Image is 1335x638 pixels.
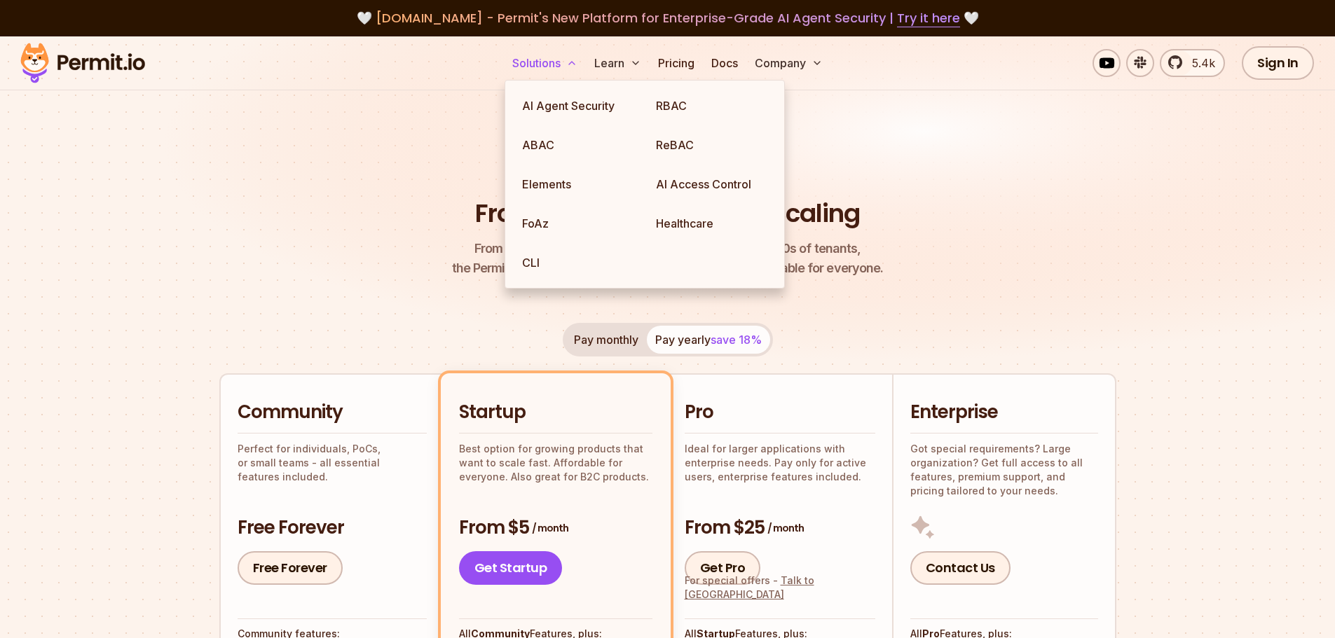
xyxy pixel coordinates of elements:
[645,204,779,243] a: Healthcare
[511,86,645,125] a: AI Agent Security
[34,8,1301,28] div: 🤍 🤍
[706,49,744,77] a: Docs
[910,400,1098,425] h2: Enterprise
[238,515,427,541] h3: Free Forever
[238,442,427,484] p: Perfect for individuals, PoCs, or small teams - all essential features included.
[238,551,343,585] a: Free Forever
[376,9,960,27] span: [DOMAIN_NAME] - Permit's New Platform for Enterprise-Grade AI Agent Security |
[507,49,583,77] button: Solutions
[511,204,645,243] a: FoAz
[910,442,1098,498] p: Got special requirements? Large organization? Get full access to all features, premium support, a...
[475,196,860,231] h1: From Free to Predictable Scaling
[459,515,652,541] h3: From $5
[767,521,804,535] span: / month
[685,515,875,541] h3: From $25
[652,49,700,77] a: Pricing
[459,442,652,484] p: Best option for growing products that want to scale fast. Affordable for everyone. Also great for...
[14,39,151,87] img: Permit logo
[645,165,779,204] a: AI Access Control
[589,49,647,77] button: Learn
[459,551,563,585] a: Get Startup
[685,400,875,425] h2: Pro
[459,400,652,425] h2: Startup
[645,125,779,165] a: ReBAC
[1242,46,1314,80] a: Sign In
[897,9,960,27] a: Try it here
[749,49,828,77] button: Company
[910,551,1011,585] a: Contact Us
[685,574,875,602] div: For special offers -
[566,326,647,354] button: Pay monthly
[511,125,645,165] a: ABAC
[645,86,779,125] a: RBAC
[452,239,884,278] p: the Permit pricing model is simple, transparent, and affordable for everyone.
[238,400,427,425] h2: Community
[685,551,761,585] a: Get Pro
[685,442,875,484] p: Ideal for larger applications with enterprise needs. Pay only for active users, enterprise featur...
[1160,49,1225,77] a: 5.4k
[532,521,568,535] span: / month
[452,239,884,258] span: From a startup with 100 users to an enterprise with 1000s of tenants,
[1184,55,1215,71] span: 5.4k
[511,243,645,282] a: CLI
[511,165,645,204] a: Elements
